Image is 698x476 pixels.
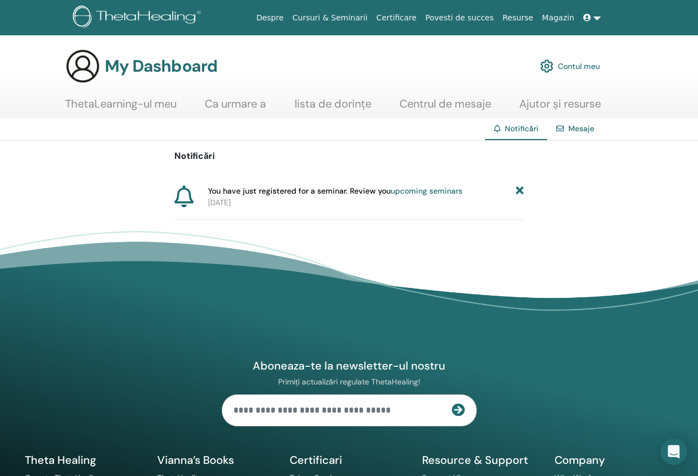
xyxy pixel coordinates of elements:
img: logo.png [73,6,205,30]
a: Cursuri & Seminarii [288,8,372,28]
h5: Vianna’s Books [157,453,276,467]
a: Magazin [537,8,578,28]
a: Ca urmare a [205,97,266,119]
h5: Company [555,453,674,467]
img: cog.svg [540,57,553,76]
a: Mesaje [568,124,594,133]
img: generic-user-icon.jpg [65,49,100,84]
span: Notificări [505,124,539,133]
a: ThetaLearning-ul meu [65,97,177,119]
a: Centrul de mesaje [399,97,491,119]
div: Open Intercom Messenger [660,438,687,465]
h4: Aboneaza-te la newsletter-ul nostru [222,359,477,373]
a: Ajutor și resurse [519,97,601,119]
a: lista de dorințe [295,97,371,119]
p: [DATE] [208,197,524,208]
h5: Certificari [290,453,409,467]
a: Certificare [372,8,421,28]
a: upcoming seminars [391,186,462,196]
h5: Resource & Support [422,453,541,467]
a: Contul meu [540,54,600,78]
h3: My Dashboard [105,56,217,76]
a: Resurse [498,8,538,28]
p: Notificări [174,149,524,163]
span: You have just registered for a seminar. Review you [208,185,462,197]
a: Povesti de succes [421,8,498,28]
h5: Theta Healing [25,453,144,467]
a: Despre [252,8,288,28]
p: Primiți actualizări regulate ThetaHealing! [222,377,477,387]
